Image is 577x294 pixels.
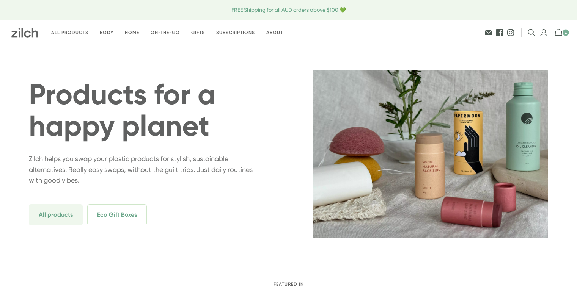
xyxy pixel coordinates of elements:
[94,24,119,42] a: Body
[29,79,264,142] h1: Products for a happy planet
[540,28,548,37] a: Login
[211,24,261,42] a: Subscriptions
[87,204,147,225] span: Eco Gift Boxes
[11,28,38,38] img: Zilch has done the hard yards and handpicked the best ethical and sustainable products for you an...
[46,24,94,42] a: All products
[29,211,86,218] a: All products
[563,30,569,36] span: 4
[29,204,83,225] span: All products
[29,153,264,186] p: Zilch helps you swap your plastic products for stylish, sustainable alternatives. Really easy swa...
[87,211,147,218] a: Eco Gift Boxes
[313,70,549,238] img: zilch-hero-home-2.webp
[29,282,548,287] h2: Featured in
[119,24,145,42] a: Home
[17,6,560,14] span: FREE Shipping for all AUD orders above $100 💚
[528,29,535,36] button: Open search
[186,24,211,42] a: Gifts
[145,24,186,42] a: On-the-go
[552,28,569,37] button: mini-cart-toggle
[261,24,289,42] a: About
